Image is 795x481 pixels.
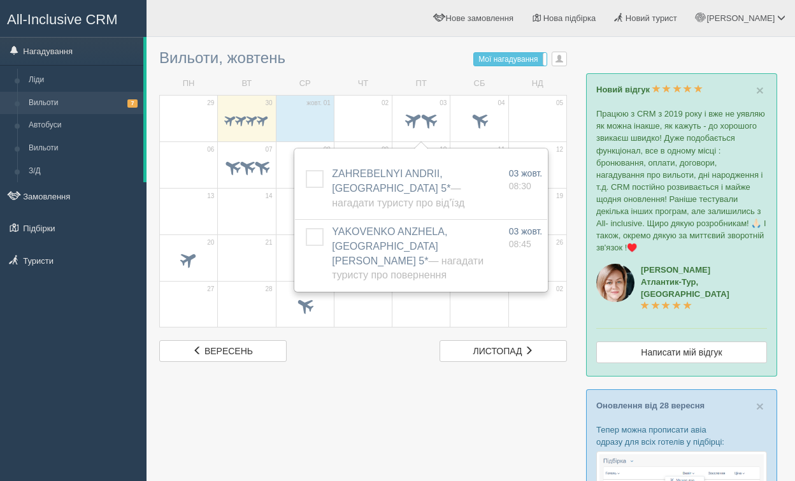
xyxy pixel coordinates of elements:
[218,73,276,95] td: ВТ
[159,340,287,362] a: вересень
[392,73,450,95] td: ПТ
[23,69,143,92] a: Ліди
[440,340,567,362] a: листопад
[23,137,143,160] a: Вильоти
[556,285,563,294] span: 02
[204,346,253,356] span: вересень
[450,73,508,95] td: СБ
[382,99,389,108] span: 02
[556,238,563,247] span: 26
[706,13,775,23] span: [PERSON_NAME]
[478,55,538,64] span: Мої нагадування
[207,145,214,154] span: 06
[509,239,531,249] span: 08:45
[440,145,447,154] span: 10
[332,168,464,208] a: ZAHREBELNYI ANDRII, [GEOGRAPHIC_DATA] 5*— Нагадати туристу про від'їзд
[508,73,566,95] td: НД
[756,83,764,97] span: ×
[509,181,531,191] span: 08:30
[440,99,447,108] span: 03
[498,145,505,154] span: 11
[641,265,729,311] a: [PERSON_NAME]Атлантик-Тур, [GEOGRAPHIC_DATA]
[543,13,596,23] span: Нова підбірка
[265,285,272,294] span: 28
[509,226,543,236] span: 03 жовт.
[332,226,483,281] a: YAKOVENKO ANZHELA, [GEOGRAPHIC_DATA][PERSON_NAME] 5*— Нагадати туристу про повернення
[160,73,218,95] td: ПН
[23,114,143,137] a: Автобуси
[207,99,214,108] span: 29
[127,99,138,108] span: 7
[596,424,767,448] p: Тепер можна прописати авіа одразу для всіх готелів у підбірці:
[498,99,505,108] span: 04
[265,192,272,201] span: 14
[473,346,522,356] span: листопад
[509,168,543,178] span: 03 жовт.
[556,99,563,108] span: 05
[596,108,767,254] p: Працюю з CRM з 2019 року і вже не уявляю як можна інакше, як кажуть - до хорошого звикаєш швидко!...
[596,264,634,302] img: aicrm_2143.jpg
[265,145,272,154] span: 07
[207,238,214,247] span: 20
[265,99,272,108] span: 30
[596,401,705,410] a: Оновлення від 28 вересня
[1,1,146,36] a: All-Inclusive CRM
[509,167,543,192] a: 03 жовт. 08:30
[7,11,118,27] span: All-Inclusive CRM
[306,99,331,108] span: жовт. 01
[334,73,392,95] td: ЧТ
[509,225,543,250] a: 03 жовт. 08:45
[756,83,764,97] button: Close
[382,145,389,154] span: 09
[332,226,483,281] span: YAKOVENKO ANZHELA, [GEOGRAPHIC_DATA][PERSON_NAME] 5*
[756,399,764,413] span: ×
[596,341,767,363] a: Написати мій відгук
[324,145,331,154] span: 08
[276,73,334,95] td: СР
[332,168,464,208] span: ZAHREBELNYI ANDRII, [GEOGRAPHIC_DATA] 5*
[159,50,567,66] h3: Вильоти, жовтень
[556,192,563,201] span: 19
[446,13,513,23] span: Нове замовлення
[207,192,214,201] span: 13
[756,399,764,413] button: Close
[23,92,143,115] a: Вильоти7
[23,160,143,183] a: З/Д
[207,285,214,294] span: 27
[596,85,703,94] a: Новий відгук
[265,238,272,247] span: 21
[556,145,563,154] span: 12
[626,13,677,23] span: Новий турист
